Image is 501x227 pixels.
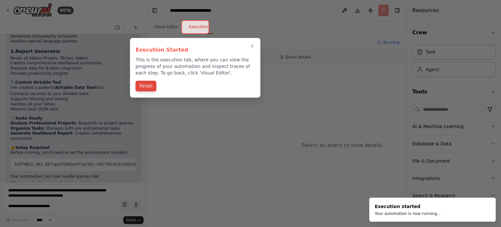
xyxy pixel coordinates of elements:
[150,6,159,15] button: Hide left sidebar
[375,211,441,216] div: Your automation is now running...
[135,46,255,54] h3: Execution Started
[375,203,441,210] div: Execution started
[248,42,256,50] button: Close walkthrough
[135,81,156,91] button: Finish
[135,57,255,76] p: This is the execution tab, where you can view the progress of your automation and inspect traces ...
